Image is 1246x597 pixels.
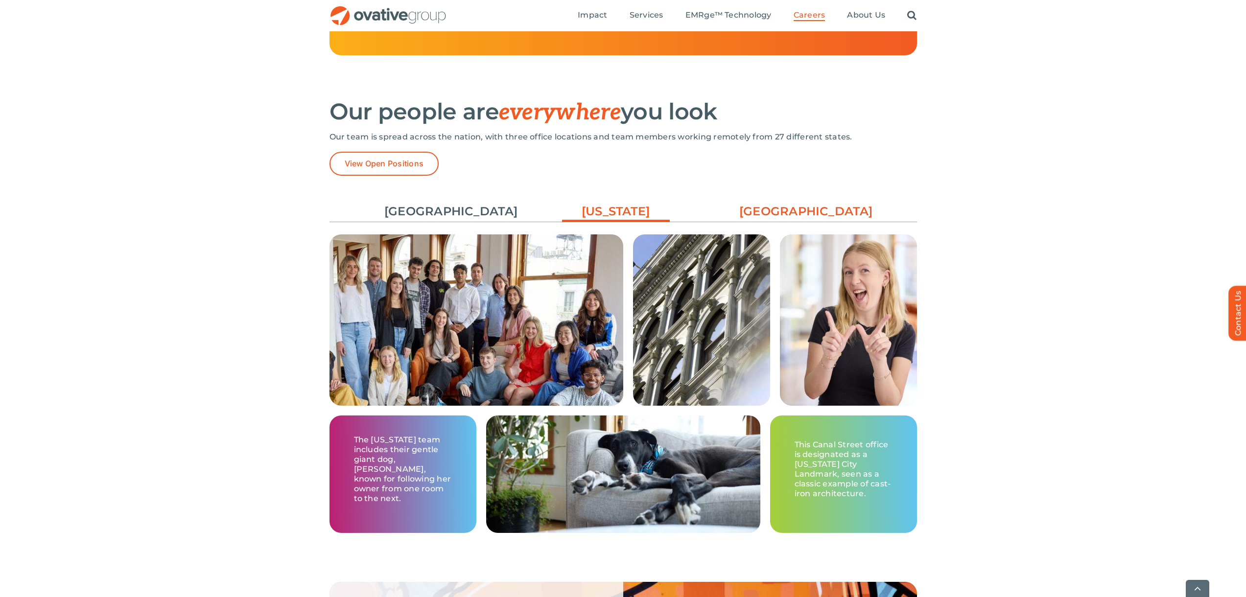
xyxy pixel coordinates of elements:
a: [GEOGRAPHIC_DATA] [384,203,492,220]
a: EMRge™ Technology [685,10,772,21]
p: The [US_STATE] team includes their gentle giant dog, [PERSON_NAME], known for following her owner... [354,435,452,504]
span: Services [630,10,663,20]
p: Our team is spread across the nation, with three office locations and team members working remote... [329,132,917,142]
img: Careers – New York Grid 4 [486,415,760,533]
a: [US_STATE] [562,203,670,225]
span: Careers [794,10,825,20]
span: EMRge™ Technology [685,10,772,20]
img: Careers – New York Grid 2 [633,234,770,406]
span: About Us [847,10,885,20]
a: Search [907,10,917,21]
span: everywhere [499,99,621,126]
span: Impact [578,10,607,20]
a: About Us [847,10,885,21]
img: Careers – New York Grid 1 [329,234,623,463]
h2: Our people are you look [329,99,917,125]
a: Services [630,10,663,21]
p: This Canal Street office is designated as a [US_STATE] City Landmark, seen as a classic example o... [795,440,893,499]
a: View Open Positions [329,152,439,176]
a: Impact [578,10,607,21]
span: View Open Positions [345,159,424,168]
a: OG_Full_horizontal_RGB [329,5,447,14]
a: [GEOGRAPHIC_DATA] [739,203,847,220]
ul: Post Filters [329,198,917,225]
a: Careers [794,10,825,21]
img: Careers – New York Grid 3 [780,234,917,406]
